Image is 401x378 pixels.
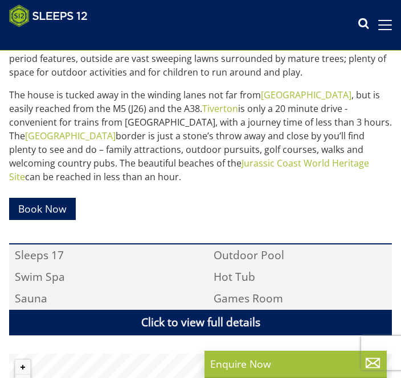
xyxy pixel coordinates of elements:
a: Tiverton [202,102,238,115]
li: Swim Spa [9,266,193,288]
button: Zoom in [15,360,30,375]
li: Games Room [208,288,392,310]
p: Enquire Now [210,356,381,371]
a: Click to view full details [9,310,392,335]
li: Sauna [9,288,193,310]
p: The house is tucked away in the winding lanes not far from , but is easily reached from the M5 (J... [9,88,392,184]
iframe: Customer reviews powered by Trustpilot [3,34,123,44]
a: [GEOGRAPHIC_DATA] [25,130,116,142]
a: [GEOGRAPHIC_DATA] [261,89,351,101]
li: Sleeps 17 [9,244,193,266]
a: Jurassic Coast World Heritage Site [9,157,369,183]
li: Hot Tub [208,266,392,288]
li: Outdoor Pool [208,244,392,266]
a: Book Now [9,198,76,220]
img: Sleeps 12 [9,5,88,27]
